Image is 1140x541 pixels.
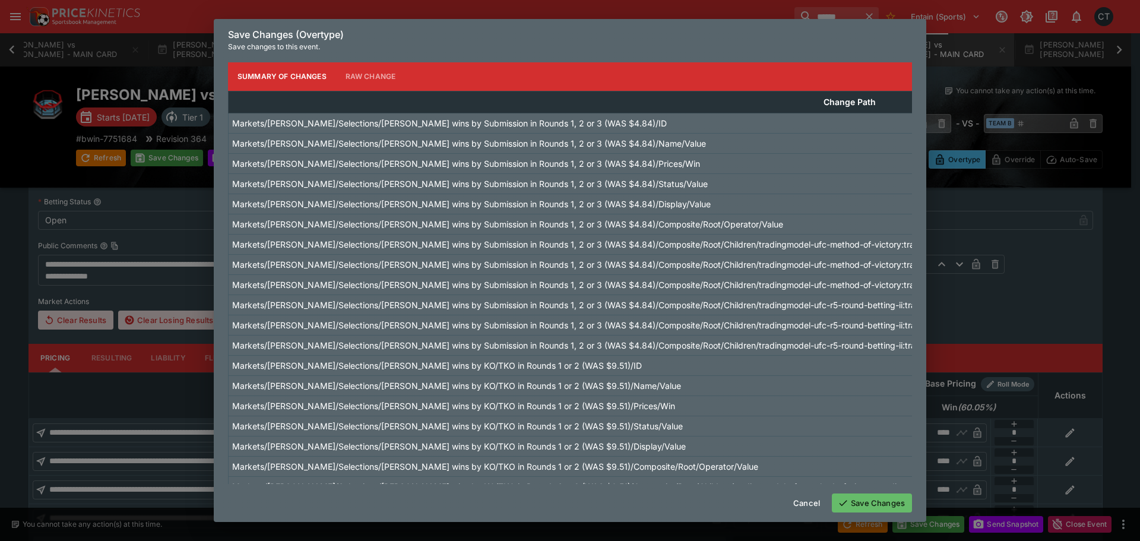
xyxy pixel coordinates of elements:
button: Cancel [786,493,827,512]
p: Markets/[PERSON_NAME]/Selections/[PERSON_NAME] wins by Submission in Rounds 1, 2 or 3 (WAS $4.84)... [232,178,708,190]
p: Markets/[PERSON_NAME]/Selections/[PERSON_NAME] wins by KO/TKO in Rounds 1 or 2 (WAS $9.51)/ID [232,359,642,372]
p: Markets/[PERSON_NAME]/Selections/[PERSON_NAME] wins by Submission in Rounds 1, 2 or 3 (WAS $4.84)/ID [232,117,667,129]
p: Markets/[PERSON_NAME]/Selections/[PERSON_NAME] wins by Submission in Rounds 1, 2 or 3 (WAS $4.84)... [232,198,711,210]
p: Markets/[PERSON_NAME]/Selections/[PERSON_NAME] wins by KO/TKO in Rounds 1 or 2 (WAS $9.51)/Name/V... [232,379,681,392]
p: Markets/[PERSON_NAME]/Selections/[PERSON_NAME] wins by KO/TKO in Rounds 1 or 2 (WAS $9.51)/Displa... [232,440,686,453]
button: Save Changes [832,493,912,512]
button: Raw Change [336,62,406,91]
p: Markets/[PERSON_NAME]/Selections/[PERSON_NAME] wins by KO/TKO in Rounds 1 or 2 (WAS $9.51)/Prices... [232,400,675,412]
p: Save changes to this event. [228,41,912,53]
p: Markets/[PERSON_NAME]/Selections/[PERSON_NAME] wins by Submission in Rounds 1, 2 or 3 (WAS $4.84)... [232,157,700,170]
button: Summary of Changes [228,62,336,91]
h6: Save Changes (Overtype) [228,29,912,41]
p: Markets/[PERSON_NAME]/Selections/[PERSON_NAME] wins by KO/TKO in Rounds 1 or 2 (WAS $9.51)/Status... [232,420,683,432]
p: Markets/[PERSON_NAME]/Selections/[PERSON_NAME] wins by Submission in Rounds 1, 2 or 3 (WAS $4.84)... [232,218,783,230]
p: Markets/[PERSON_NAME]/Selections/[PERSON_NAME] wins by KO/TKO in Rounds 1 or 2 (WAS $9.51)/Compos... [232,460,758,473]
p: Markets/[PERSON_NAME]/Selections/[PERSON_NAME] wins by Submission in Rounds 1, 2 or 3 (WAS $4.84)... [232,137,706,150]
